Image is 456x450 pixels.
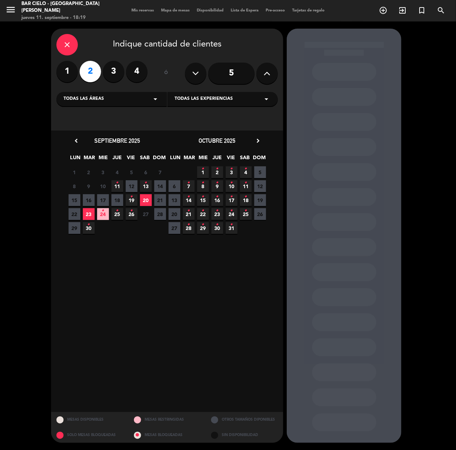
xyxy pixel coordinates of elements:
span: 10 [97,180,109,192]
span: 1 [69,166,80,178]
span: 28 [183,222,195,234]
span: Tarjetas de regalo [289,9,328,13]
span: 14 [154,180,166,192]
i: chevron_left [72,137,80,145]
span: 5 [126,166,137,178]
i: search [437,6,445,15]
div: OTROS TAMAÑOS DIPONIBLES [206,412,283,427]
i: • [230,205,233,216]
span: 25 [111,208,123,220]
i: • [216,163,219,175]
i: • [245,191,247,202]
i: • [187,177,190,189]
span: Lista de Espera [227,9,262,13]
span: 29 [69,222,80,234]
span: 9 [83,180,95,192]
label: 2 [80,61,101,82]
i: • [216,177,219,189]
span: 22 [69,208,80,220]
span: 7 [183,180,195,192]
div: MESAS DISPONIBLES [51,412,129,427]
i: add_circle_outline [379,6,387,15]
i: • [230,219,233,230]
span: 12 [254,180,266,192]
div: SIN DISPONIBILIDAD [206,427,283,443]
i: • [216,205,219,216]
span: SAB [239,153,251,165]
span: 6 [169,180,180,192]
i: • [245,163,247,175]
span: 27 [169,222,180,234]
span: 15 [69,194,80,206]
i: • [216,191,219,202]
span: 18 [240,194,252,206]
span: MAR [184,153,195,165]
label: 4 [126,61,147,82]
div: Indique cantidad de clientes [56,34,278,55]
span: 3 [226,166,237,178]
span: 2 [83,166,95,178]
span: Mis reservas [128,9,157,13]
i: arrow_drop_down [151,95,160,103]
span: LUN [70,153,81,165]
span: SAB [139,153,151,165]
span: 16 [211,194,223,206]
i: • [116,177,119,189]
span: 25 [240,208,252,220]
div: ó [155,61,178,86]
span: JUE [111,153,123,165]
span: 16 [83,194,95,206]
div: MESAS BLOQUEADAS [129,427,206,443]
i: • [230,177,233,189]
span: 29 [197,222,209,234]
span: 11 [111,180,123,192]
i: • [216,219,219,230]
span: 23 [83,208,95,220]
i: • [187,191,190,202]
span: MAR [84,153,95,165]
span: Disponibilidad [193,9,227,13]
span: VIE [125,153,137,165]
span: 31 [226,222,237,234]
span: 6 [140,166,152,178]
div: Bar Cielo - [GEOGRAPHIC_DATA][PERSON_NAME] [21,0,109,14]
span: 22 [197,208,209,220]
i: arrow_drop_down [262,95,271,103]
i: menu [5,4,16,15]
i: • [202,191,204,202]
span: MIE [197,153,209,165]
label: 3 [103,61,124,82]
span: 13 [140,180,152,192]
span: 13 [169,194,180,206]
i: • [130,191,133,202]
span: 21 [154,194,166,206]
span: JUE [211,153,223,165]
i: • [187,219,190,230]
span: MIE [97,153,109,165]
span: 19 [126,194,137,206]
div: SOLO MESAS BLOQUEADAS [51,427,129,443]
span: 4 [240,166,252,178]
label: 1 [56,61,78,82]
i: • [102,205,104,216]
span: octubre 2025 [199,137,236,144]
i: • [187,205,190,216]
span: 24 [97,208,109,220]
i: • [202,177,204,189]
span: DOM [253,153,265,165]
button: menu [5,4,16,18]
span: 4 [111,166,123,178]
span: Mapa de mesas [157,9,193,13]
i: • [87,219,90,230]
span: 8 [69,180,80,192]
span: 19 [254,194,266,206]
span: 1 [197,166,209,178]
span: LUN [170,153,181,165]
span: 9 [211,180,223,192]
span: 15 [197,194,209,206]
span: 3 [97,166,109,178]
i: • [202,163,204,175]
span: Todas las experiencias [175,96,233,103]
span: DOM [153,153,165,165]
span: 18 [111,194,123,206]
